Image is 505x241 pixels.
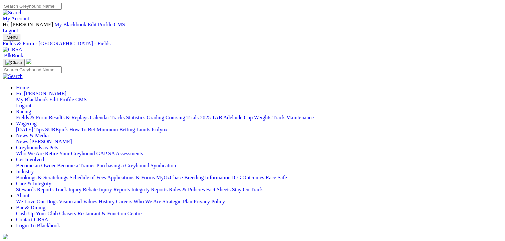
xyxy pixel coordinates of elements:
[16,163,502,169] div: Get Involved
[96,163,149,168] a: Purchasing a Greyhound
[49,97,74,102] a: Edit Profile
[131,187,168,192] a: Integrity Reports
[16,187,53,192] a: Stewards Reports
[16,139,28,144] a: News
[16,169,34,174] a: Industry
[4,53,23,58] span: BlkBook
[3,34,20,41] button: Toggle navigation
[156,175,183,180] a: MyOzChase
[26,59,31,64] img: logo-grsa-white.png
[3,16,29,21] a: My Account
[16,151,44,156] a: Who We Are
[254,115,271,120] a: Weights
[166,115,185,120] a: Coursing
[16,139,502,145] div: News & Media
[16,199,502,205] div: About
[16,91,66,96] span: Hi, [PERSON_NAME]
[3,22,53,27] span: Hi, [PERSON_NAME]
[3,53,23,58] a: BlkBook
[5,60,22,65] img: Close
[99,187,130,192] a: Injury Reports
[16,205,45,210] a: Bar & Dining
[90,115,109,120] a: Calendar
[3,22,502,34] div: My Account
[232,187,263,192] a: Stay On Track
[16,121,37,126] a: Wagering
[3,73,23,79] img: Search
[16,97,48,102] a: My Blackbook
[96,127,150,132] a: Minimum Betting Limits
[3,41,502,47] a: Fields & Form - [GEOGRAPHIC_DATA] - Fields
[194,199,225,204] a: Privacy Policy
[69,127,95,132] a: How To Bet
[3,3,62,10] input: Search
[3,66,62,73] input: Search
[232,175,264,180] a: ICG Outcomes
[126,115,146,120] a: Statistics
[16,109,31,114] a: Racing
[134,199,161,204] a: Who We Are
[184,175,231,180] a: Breeding Information
[49,115,88,120] a: Results & Replays
[96,151,143,156] a: GAP SA Assessments
[16,133,49,138] a: News & Media
[16,199,57,204] a: We Love Our Dogs
[206,187,231,192] a: Fact Sheets
[16,175,502,181] div: Industry
[54,22,86,27] a: My Blackbook
[16,97,502,109] div: Hi, [PERSON_NAME]
[273,115,314,120] a: Track Maintenance
[16,85,29,90] a: Home
[16,115,47,120] a: Fields & Form
[16,115,502,121] div: Racing
[151,163,176,168] a: Syndication
[16,127,44,132] a: [DATE] Tips
[3,28,18,33] a: Logout
[75,97,87,102] a: CMS
[114,22,125,27] a: CMS
[16,223,60,228] a: Login To Blackbook
[16,91,68,96] a: Hi, [PERSON_NAME]
[69,175,106,180] a: Schedule of Fees
[45,151,95,156] a: Retire Your Greyhound
[265,175,287,180] a: Race Safe
[169,187,205,192] a: Rules & Policies
[16,217,48,222] a: Contact GRSA
[16,103,31,108] a: Logout
[3,47,22,53] img: GRSA
[59,211,142,216] a: Chasers Restaurant & Function Centre
[7,35,18,40] span: Menu
[200,115,253,120] a: 2025 TAB Adelaide Cup
[16,175,68,180] a: Bookings & Scratchings
[16,211,58,216] a: Cash Up Your Club
[45,127,68,132] a: SUREpick
[29,139,72,144] a: [PERSON_NAME]
[107,175,155,180] a: Applications & Forms
[98,199,114,204] a: History
[116,199,132,204] a: Careers
[16,211,502,217] div: Bar & Dining
[3,234,8,239] img: logo-grsa-white.png
[3,59,25,66] button: Toggle navigation
[16,163,56,168] a: Become an Owner
[3,10,23,16] img: Search
[88,22,112,27] a: Edit Profile
[16,127,502,133] div: Wagering
[147,115,164,120] a: Grading
[163,199,192,204] a: Strategic Plan
[16,157,44,162] a: Get Involved
[59,199,97,204] a: Vision and Values
[16,193,29,198] a: About
[152,127,168,132] a: Isolynx
[186,115,199,120] a: Trials
[57,163,95,168] a: Become a Trainer
[55,187,97,192] a: Track Injury Rebate
[16,187,502,193] div: Care & Integrity
[110,115,125,120] a: Tracks
[16,151,502,157] div: Greyhounds as Pets
[16,145,58,150] a: Greyhounds as Pets
[16,181,51,186] a: Care & Integrity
